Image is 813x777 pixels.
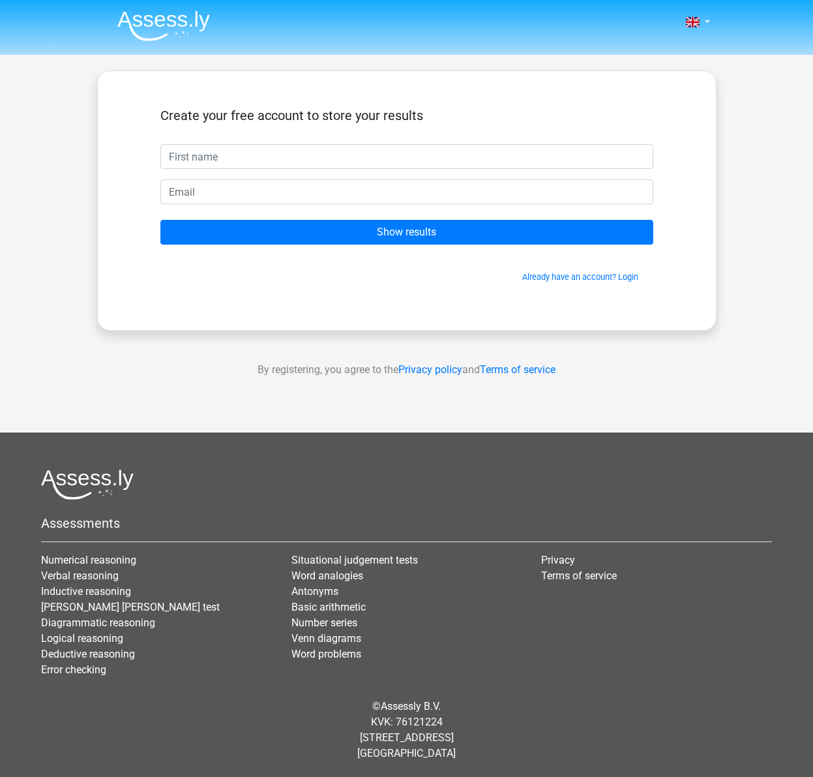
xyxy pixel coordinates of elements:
a: Word analogies [291,570,363,582]
a: Assessly B.V. [381,700,441,712]
h5: Assessments [41,515,772,531]
a: Error checking [41,663,106,676]
input: First name [160,144,653,169]
a: Word problems [291,648,361,660]
a: Number series [291,617,357,629]
a: Terms of service [541,570,617,582]
a: Logical reasoning [41,632,123,645]
input: Show results [160,220,653,245]
h5: Create your free account to store your results [160,108,653,123]
a: Privacy policy [398,363,462,376]
a: Verbal reasoning [41,570,119,582]
div: © KVK: 76121224 [STREET_ADDRESS] [GEOGRAPHIC_DATA] [31,688,782,772]
a: Basic arithmetic [291,601,366,613]
a: Privacy [541,554,575,566]
a: Inductive reasoning [41,585,131,598]
a: Situational judgement tests [291,554,418,566]
img: Assessly logo [41,469,134,500]
a: Numerical reasoning [41,554,136,566]
a: [PERSON_NAME] [PERSON_NAME] test [41,601,220,613]
a: Deductive reasoning [41,648,135,660]
a: Antonyms [291,585,338,598]
input: Email [160,179,653,204]
a: Diagrammatic reasoning [41,617,155,629]
a: Terms of service [480,363,555,376]
img: Assessly [117,10,210,41]
a: Venn diagrams [291,632,361,645]
a: Already have an account? Login [522,272,638,282]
